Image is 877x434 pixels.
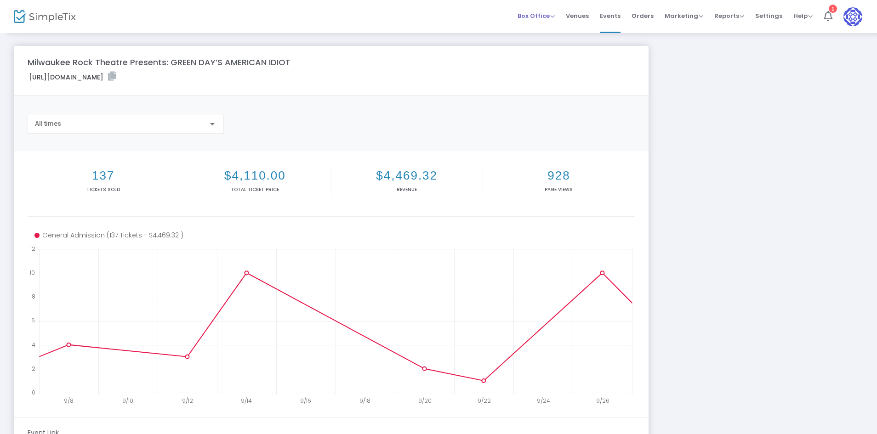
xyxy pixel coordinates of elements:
span: Venues [566,4,589,28]
text: 0 [32,389,35,396]
text: 9/12 [182,397,193,405]
span: Orders [632,4,654,28]
label: [URL][DOMAIN_NAME] [29,72,116,82]
span: Events [600,4,621,28]
span: Settings [755,4,782,28]
span: All times [35,120,61,127]
text: 9/22 [478,397,491,405]
text: 9/24 [537,397,550,405]
span: Reports [714,11,744,20]
m-panel-title: Milwaukee Rock Theatre Presents: GREEN DAY’S AMERICAN IDIOT [28,56,290,68]
text: 12 [30,245,35,253]
text: 8 [32,293,35,300]
p: Tickets sold [29,186,177,193]
h2: $4,469.32 [333,169,481,183]
h2: 928 [485,169,633,183]
span: Marketing [665,11,703,20]
text: 10 [29,269,35,276]
text: 9/8 [64,397,74,405]
text: 9/20 [418,397,432,405]
span: Box Office [518,11,555,20]
text: 9/26 [596,397,609,405]
text: 9/10 [123,397,134,405]
text: 2 [32,364,35,372]
text: 9/14 [241,397,252,405]
p: Page Views [485,186,633,193]
text: 9/18 [360,397,371,405]
text: 4 [32,340,35,348]
p: Revenue [333,186,481,193]
h2: $4,110.00 [181,169,329,183]
span: Help [793,11,813,20]
h2: 137 [29,169,177,183]
text: 9/16 [301,397,312,405]
div: 1 [829,5,837,13]
p: Total Ticket Price [181,186,329,193]
text: 6 [31,316,35,324]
